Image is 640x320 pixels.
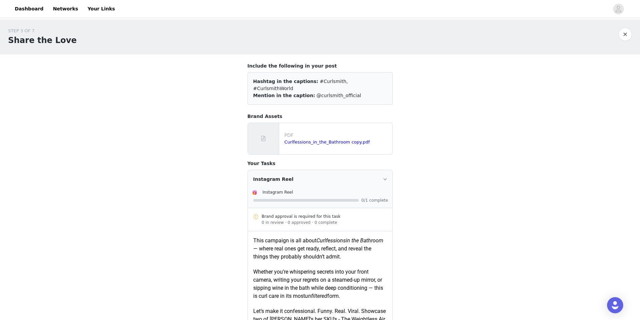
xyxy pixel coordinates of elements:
h4: Brand Assets [248,113,393,120]
div: 0 in review · 0 approved · 0 complete [262,219,387,226]
h4: Your Tasks [248,160,393,167]
i: icon: right [383,177,387,181]
span: — where real ones get ready, reflect, and reveal the things they probably shouldn’t admit. [253,245,371,260]
img: Instagram Reels Icon [252,190,257,195]
span: 0/1 complete [362,198,388,202]
div: Open Intercom Messenger [607,297,623,313]
span: This campaign is all about [253,237,316,244]
div: avatar [615,4,622,14]
div: Brand approval is required for this task [262,213,387,219]
a: Curlfessions_in_the_Bathroom copy.pdf [285,139,370,145]
span: Curlfessions [316,237,346,244]
span: unfiltered [305,293,327,299]
h4: Include the following in your post [248,63,393,70]
span: @curlsmith_official [316,93,361,98]
a: Your Links [83,1,119,16]
span: in the Bathroom [346,237,383,244]
span: form. [327,293,340,299]
span: #Curlsmith, #CurlsmithWorld [253,79,348,91]
span: Hashtag in the captions: [253,79,318,84]
span: Whether you’re whispering secrets into your front camera, writing your regrets on a steamed-up mi... [253,269,383,299]
span: Instagram Reel [263,190,293,195]
a: Networks [49,1,82,16]
div: icon: rightInstagram Reel [248,170,392,188]
span: Mention in the caption: [253,93,315,98]
p: PDF [285,132,390,139]
a: Dashboard [11,1,47,16]
h1: Share the Love [8,34,77,46]
div: STEP 3 OF 7 [8,28,77,34]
